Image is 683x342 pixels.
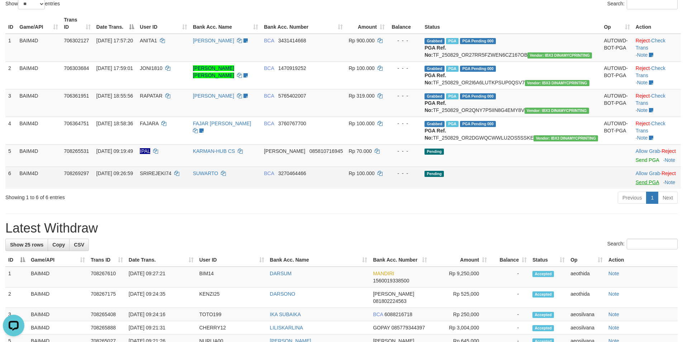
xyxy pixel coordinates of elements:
td: 5 [5,144,16,167]
span: MANDIRI [373,271,394,276]
td: 708267175 [88,287,126,308]
td: [DATE] 09:24:16 [126,308,196,321]
td: aeothida [568,287,606,308]
a: SUWARTO [193,170,218,176]
span: Accepted [532,325,554,331]
div: - - - [390,92,419,99]
span: BCA [264,65,274,71]
span: PGA Pending [460,38,496,44]
a: Note [608,325,619,331]
span: PGA Pending [460,93,496,99]
td: - [490,308,530,321]
td: 3 [5,308,28,321]
input: Search: [627,239,678,249]
a: Note [608,311,619,317]
td: BAIM4D [16,167,61,189]
a: Check Trans [636,65,665,78]
span: Copy 081802224563 to clipboard [373,298,406,304]
th: Amount: activate to sort column ascending [346,13,387,34]
td: 3 [5,89,16,117]
button: Open LiveChat chat widget [3,3,24,24]
td: AUTOWD-BOT-PGA [601,89,632,117]
td: [DATE] 09:27:21 [126,267,196,287]
span: Copy 6088216718 to clipboard [384,311,412,317]
span: GOPAY [373,325,390,331]
td: Rp 3,004,000 [430,321,490,334]
span: 706361951 [64,93,89,99]
a: Next [658,192,678,204]
td: - [490,267,530,287]
a: Reject [636,65,650,71]
span: 706364751 [64,121,89,126]
th: Bank Acc. Number: activate to sort column ascending [370,253,430,267]
th: Game/API: activate to sort column ascending [16,13,61,34]
a: Show 25 rows [5,239,48,251]
b: PGA Ref. No: [424,100,446,113]
th: Status: activate to sort column ascending [530,253,568,267]
td: aeosilvana [568,321,606,334]
span: Grabbed [424,121,445,127]
span: [PERSON_NAME] [264,148,305,154]
a: Note [608,271,619,276]
a: Reject [636,93,650,99]
td: TOTO199 [196,308,267,321]
a: Check Trans [636,93,665,106]
label: Search: [607,239,678,249]
td: AUTOWD-BOT-PGA [601,117,632,144]
span: ANITA1 [140,38,157,43]
span: Grabbed [424,66,445,72]
a: Previous [618,192,646,204]
a: DARSONO [270,291,295,297]
td: Rp 250,000 [430,308,490,321]
span: Show 25 rows [10,242,43,248]
span: [DATE] 17:59:01 [96,65,133,71]
span: Copy 3760767700 to clipboard [278,121,306,126]
span: Copy 1470919252 to clipboard [278,65,306,71]
span: Copy 5765402007 to clipboard [278,93,306,99]
span: Grabbed [424,93,445,99]
td: BAIM4D [28,267,88,287]
th: ID [5,13,16,34]
span: BCA [264,170,274,176]
span: Vendor URL: https://order2.1velocity.biz [527,52,592,58]
span: Accepted [532,271,554,277]
td: BAIM4D [28,321,88,334]
a: Allow Grab [636,170,660,176]
td: TF_250829_OR27RR5FZWEN6CZ167OB [422,34,601,62]
span: Rp 100.000 [348,65,374,71]
span: Rp 70.000 [348,148,372,154]
th: Status [422,13,601,34]
th: Date Trans.: activate to sort column ascending [126,253,196,267]
td: - [490,321,530,334]
a: Note [608,291,619,297]
a: Note [637,107,648,113]
div: - - - [390,170,419,177]
a: Note [637,80,648,85]
td: · · [633,89,681,117]
a: DARSUM [270,271,292,276]
td: TF_250829_OR2QNY7P5IIN8G4EMY8V [422,89,601,117]
span: PGA Pending [460,66,496,72]
td: 708265408 [88,308,126,321]
span: BCA [264,38,274,43]
h1: Latest Withdraw [5,221,678,235]
a: Note [665,157,675,163]
a: Copy [48,239,70,251]
span: Pending [424,149,444,155]
th: Date Trans.: activate to sort column descending [94,13,137,34]
th: User ID: activate to sort column ascending [196,253,267,267]
span: BCA [373,311,383,317]
a: Send PGA [636,179,659,185]
span: Copy 085779344397 to clipboard [392,325,425,331]
td: 4 [5,117,16,144]
span: FAJARA [140,121,158,126]
span: Grabbed [424,38,445,44]
span: CSV [74,242,84,248]
a: [PERSON_NAME] [PERSON_NAME] [193,65,234,78]
span: Copy 3431414668 to clipboard [278,38,306,43]
span: Accepted [532,291,554,298]
th: Trans ID: activate to sort column ascending [61,13,93,34]
span: Vendor URL: https://order2.1velocity.biz [525,108,589,114]
td: [DATE] 09:21:31 [126,321,196,334]
b: PGA Ref. No: [424,72,446,85]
